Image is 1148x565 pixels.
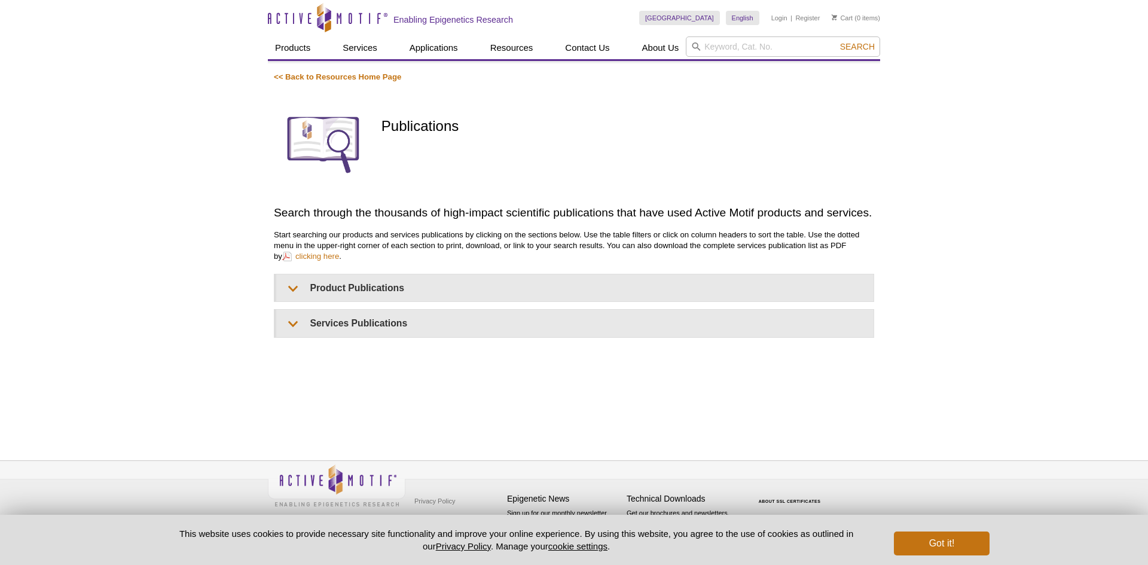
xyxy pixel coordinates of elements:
input: Keyword, Cat. No. [686,36,880,57]
h4: Technical Downloads [627,494,740,504]
li: (0 items) [832,11,880,25]
a: Register [795,14,820,22]
a: Products [268,36,317,59]
img: Publications [274,94,373,193]
p: This website uses cookies to provide necessary site functionality and improve your online experie... [158,527,874,552]
a: Privacy Policy [411,492,458,510]
a: Privacy Policy [436,541,491,551]
span: Search [840,42,875,51]
img: Active Motif, [268,461,405,509]
summary: Services Publications [276,310,874,337]
p: Start searching our products and services publications by clicking on the sections below. Use the... [274,230,874,262]
button: Got it! [894,532,990,555]
h2: Enabling Epigenetics Research [393,14,513,25]
a: << Back to Resources Home Page [274,72,401,81]
a: Services [335,36,384,59]
a: Terms & Conditions [411,510,474,528]
a: Cart [832,14,853,22]
a: Login [771,14,787,22]
h4: Epigenetic News [507,494,621,504]
a: [GEOGRAPHIC_DATA] [639,11,720,25]
h1: Publications [381,118,874,136]
button: cookie settings [548,541,607,551]
summary: Product Publications [276,274,874,301]
table: Click to Verify - This site chose Symantec SSL for secure e-commerce and confidential communicati... [746,482,836,508]
button: Search [836,41,878,52]
a: About Us [635,36,686,59]
li: | [790,11,792,25]
img: Your Cart [832,14,837,20]
a: English [726,11,759,25]
a: clicking here [282,251,339,262]
p: Sign up for our monthly newsletter highlighting recent publications in the field of epigenetics. [507,508,621,549]
a: ABOUT SSL CERTIFICATES [759,499,821,503]
p: Get our brochures and newsletters, or request them by mail. [627,508,740,539]
a: Resources [483,36,541,59]
a: Applications [402,36,465,59]
a: Contact Us [558,36,616,59]
h2: Search through the thousands of high-impact scientific publications that have used Active Motif p... [274,204,874,221]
